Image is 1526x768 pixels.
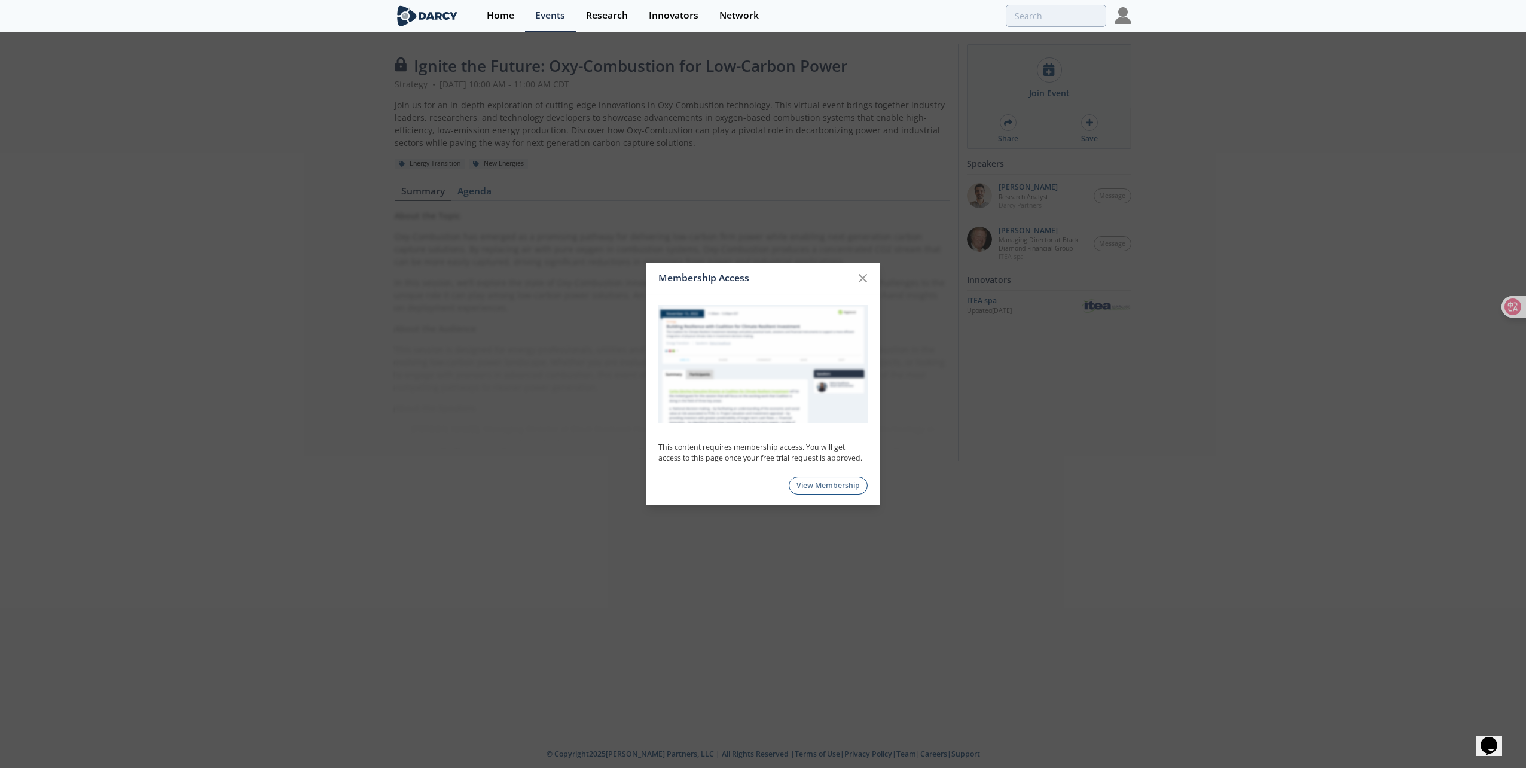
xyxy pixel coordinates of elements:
input: Advanced Search [1006,5,1106,27]
a: View Membership [789,477,868,495]
div: Membership Access [658,267,851,289]
div: Innovators [649,11,698,20]
img: Profile [1115,7,1131,24]
div: Home [487,11,514,20]
img: logo-wide.svg [395,5,460,26]
div: Events [535,11,565,20]
p: This content requires membership access. You will get access to this page once your free trial re... [658,442,868,464]
iframe: chat widget [1476,720,1514,756]
div: Research [586,11,628,20]
img: Membership [658,305,868,423]
div: Network [719,11,759,20]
